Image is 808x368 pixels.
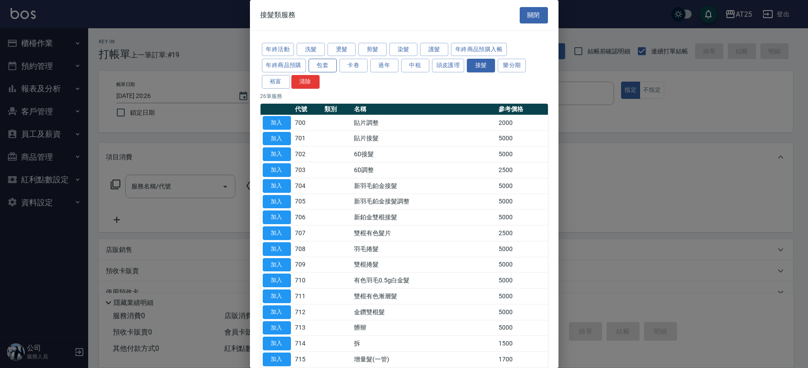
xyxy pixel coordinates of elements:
[370,59,398,72] button: 過年
[263,179,291,193] button: 加入
[263,258,291,272] button: 加入
[339,59,368,72] button: 卡卷
[293,178,323,194] td: 704
[328,43,356,56] button: 燙髮
[293,289,323,304] td: 711
[496,320,547,336] td: 5000
[352,304,496,320] td: 金鑽雙棍髮
[451,43,507,56] button: 年終商品預購入帳
[389,43,417,56] button: 染髮
[263,132,291,146] button: 加入
[263,321,291,335] button: 加入
[293,257,323,273] td: 709
[352,210,496,225] td: 新鉑金雙棍接髮
[352,336,496,352] td: 拆
[263,210,291,224] button: 加入
[293,194,323,210] td: 705
[263,195,291,209] button: 加入
[263,353,291,366] button: 加入
[432,59,465,72] button: 頭皮護理
[467,59,495,72] button: 接髮
[293,162,323,178] td: 703
[352,320,496,336] td: 髒辮
[263,274,291,287] button: 加入
[262,59,306,72] button: 年終商品預購
[498,59,526,72] button: 樂分期
[293,115,323,131] td: 700
[291,75,320,89] button: 清除
[293,336,323,352] td: 714
[263,305,291,319] button: 加入
[401,59,429,72] button: 中租
[496,162,547,178] td: 2500
[293,104,323,115] th: 代號
[309,59,337,72] button: 包套
[496,336,547,352] td: 1500
[352,352,496,368] td: 增量髮(一管)
[263,289,291,303] button: 加入
[263,147,291,161] button: 加入
[496,289,547,304] td: 5000
[262,75,290,89] button: 裕富
[496,131,547,146] td: 5000
[263,337,291,350] button: 加入
[352,194,496,210] td: 新羽毛鉑金接髮調整
[263,116,291,130] button: 加入
[420,43,448,56] button: 護髮
[496,210,547,225] td: 5000
[293,241,323,257] td: 708
[496,146,547,162] td: 5000
[496,225,547,241] td: 2500
[293,131,323,146] td: 701
[261,92,548,100] p: 26 筆服務
[496,104,547,115] th: 參考價格
[520,7,548,23] button: 關閉
[263,242,291,256] button: 加入
[496,194,547,210] td: 5000
[293,210,323,225] td: 706
[293,304,323,320] td: 712
[496,241,547,257] td: 5000
[352,241,496,257] td: 羽毛捲髮
[322,104,352,115] th: 類別
[352,104,496,115] th: 名稱
[352,178,496,194] td: 新羽毛鉑金接髮
[352,257,496,273] td: 雙棍捲髮
[293,225,323,241] td: 707
[352,289,496,304] td: 雙棍有色漸層髮
[352,146,496,162] td: 6D接髮
[496,352,547,368] td: 1700
[261,11,296,19] span: 接髮類服務
[293,320,323,336] td: 713
[352,225,496,241] td: 雙棍有色髮片
[358,43,387,56] button: 剪髮
[352,162,496,178] td: 6D調整
[297,43,325,56] button: 洗髮
[496,304,547,320] td: 5000
[352,131,496,146] td: 貼片接髮
[496,273,547,289] td: 5000
[263,226,291,240] button: 加入
[352,115,496,131] td: 貼片調整
[262,43,294,56] button: 年終活動
[496,178,547,194] td: 5000
[352,273,496,289] td: 有色羽毛0.5g白金髮
[496,257,547,273] td: 5000
[293,146,323,162] td: 702
[496,115,547,131] td: 2000
[293,352,323,368] td: 715
[293,273,323,289] td: 710
[263,163,291,177] button: 加入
